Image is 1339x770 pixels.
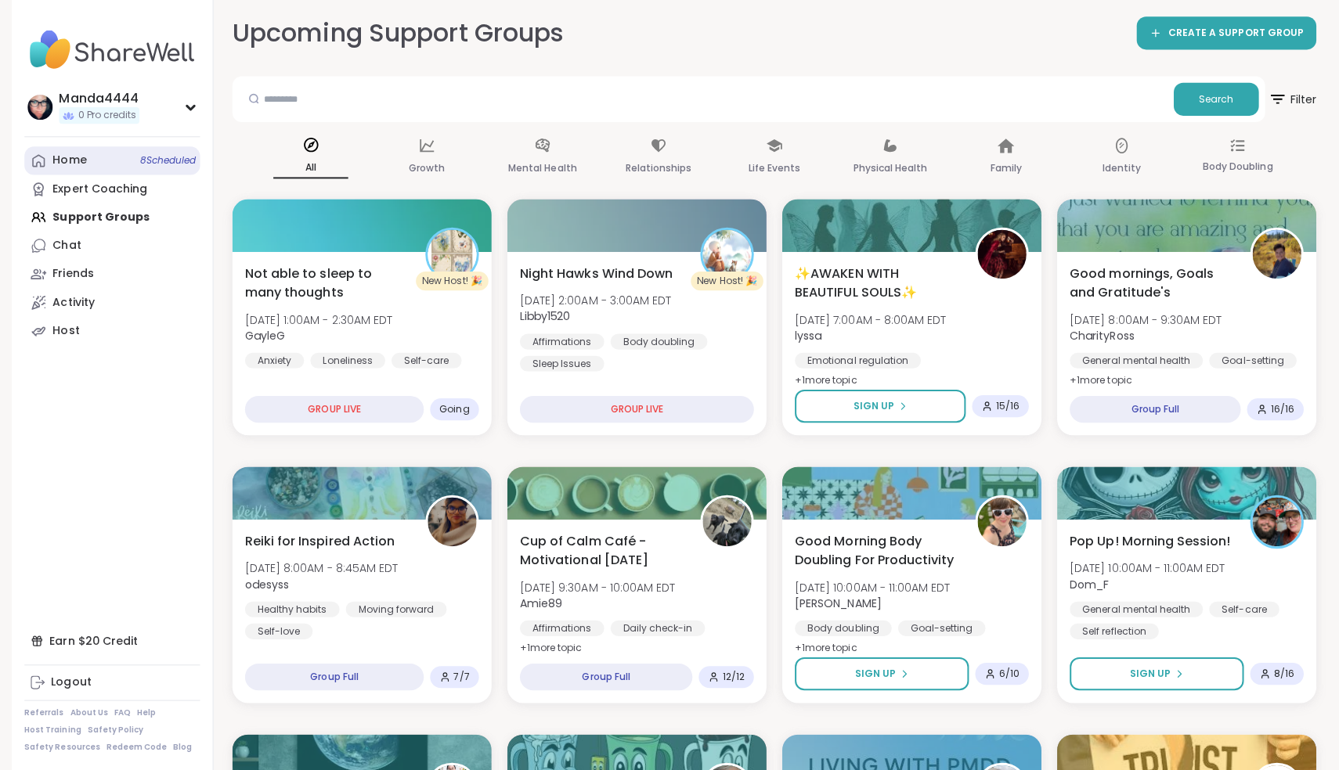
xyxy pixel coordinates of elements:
[972,498,1020,546] img: Adrienne_QueenOfTheDawn
[1167,85,1251,118] button: Search
[1063,576,1103,592] b: Dom_F
[244,313,390,329] span: [DATE] 1:00AM - 2:30AM EDT
[425,498,474,546] img: odesyss
[1096,161,1135,180] p: Identity
[244,576,287,592] b: odesyss
[27,97,52,122] img: Manda4444
[51,674,91,689] div: Logout
[244,663,421,689] div: Group Full
[790,657,963,689] button: Sign Up
[231,19,561,54] h2: Upcoming Support Groups
[425,232,474,280] img: GayleG
[1261,83,1308,121] span: Filter
[172,740,191,751] a: Blog
[1130,20,1308,52] a: CREATE A SUPPORT GROUP
[52,324,79,340] div: Host
[517,397,749,423] div: GROUP LIVE
[993,667,1013,679] span: 6 / 10
[517,620,601,635] div: Affirmations
[244,560,395,576] span: [DATE] 8:00AM - 8:45AM EDT
[406,161,442,180] p: Growth
[1266,667,1287,679] span: 8 / 16
[413,273,485,292] div: New Host! 🎉
[607,620,701,635] div: Daily check-in
[451,670,467,682] span: 7 / 7
[24,318,199,346] a: Host
[505,161,573,180] p: Mental Health
[517,579,671,595] span: [DATE] 9:30AM - 10:00AM EDT
[790,354,915,369] div: Emotional regulation
[114,706,130,717] a: FAQ
[1196,160,1265,178] p: Body Doubling
[437,404,467,416] span: Going
[272,160,346,181] p: All
[790,532,952,570] span: Good Morning Body Doubling For Productivity
[24,706,63,717] a: Referrals
[517,532,679,570] span: Cup of Calm Café - Motivational [DATE]
[1063,329,1128,344] b: CharityRoss
[1063,532,1223,551] span: Pop Up! Morning Session!
[517,663,688,689] div: Group Full
[1063,623,1152,639] div: Self reflection
[244,329,283,344] b: GayleG
[309,354,383,369] div: Loneliness
[990,401,1013,413] span: 15 / 16
[24,290,199,318] a: Activity
[1245,498,1294,546] img: Dom_F
[106,740,166,751] a: Redeem Code
[517,266,669,285] span: Night Hawks Wind Down
[1245,232,1294,280] img: CharityRoss
[1063,397,1233,423] div: Group Full
[244,266,406,304] span: Not able to sleep to many thoughts
[136,706,155,717] a: Help
[698,498,747,546] img: Amie89
[1202,354,1289,369] div: Goal-setting
[24,723,81,734] a: Host Training
[972,232,1020,280] img: lyssa
[790,579,944,595] span: [DATE] 10:00AM - 11:00AM EDT
[52,239,81,255] div: Chat
[1063,560,1218,576] span: [DATE] 10:00AM - 11:00AM EDT
[244,532,392,551] span: Reiki for Inspired Action
[78,111,135,124] span: 0 Pro credits
[984,161,1016,180] p: Family
[849,400,890,414] span: Sign Up
[718,670,740,682] span: 12 / 12
[517,310,567,326] b: Libby1520
[607,335,703,351] div: Body doubling
[517,357,601,372] div: Sleep Issues
[622,161,688,180] p: Relationships
[698,232,747,280] img: Libby1520
[52,155,86,171] div: Home
[517,595,559,610] b: Amie89
[1263,404,1287,416] span: 16 / 16
[1202,601,1272,617] div: Self-care
[24,740,99,751] a: Safety Resources
[244,601,337,617] div: Healthy habits
[24,261,199,290] a: Friends
[24,626,199,654] div: Earn $20 Credit
[244,397,421,423] div: GROUP LIVE
[790,313,940,329] span: [DATE] 7:00AM - 8:00AM EDT
[790,595,876,610] b: [PERSON_NAME]
[1063,657,1236,689] button: Sign Up
[52,183,146,199] div: Expert Coaching
[744,161,796,180] p: Life Events
[24,177,199,205] a: Expert Coaching
[893,620,980,635] div: Goal-setting
[24,233,199,261] a: Chat
[1192,95,1226,109] span: Search
[687,273,759,292] div: New Host! 🎉
[24,25,199,80] img: ShareWell Nav Logo
[344,601,444,617] div: Moving forward
[1261,79,1308,124] button: Filter
[517,335,601,351] div: Affirmations
[52,296,94,311] div: Activity
[1063,266,1225,304] span: Good mornings, Goals and Gratitude's
[24,667,199,696] a: Logout
[59,92,139,110] div: Manda4444
[850,666,891,680] span: Sign Up
[790,266,952,304] span: ✨AWAKEN WITH BEAUTIFUL SOULS✨
[1124,666,1164,680] span: Sign Up
[517,294,667,310] span: [DATE] 2:00AM - 3:00AM EDT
